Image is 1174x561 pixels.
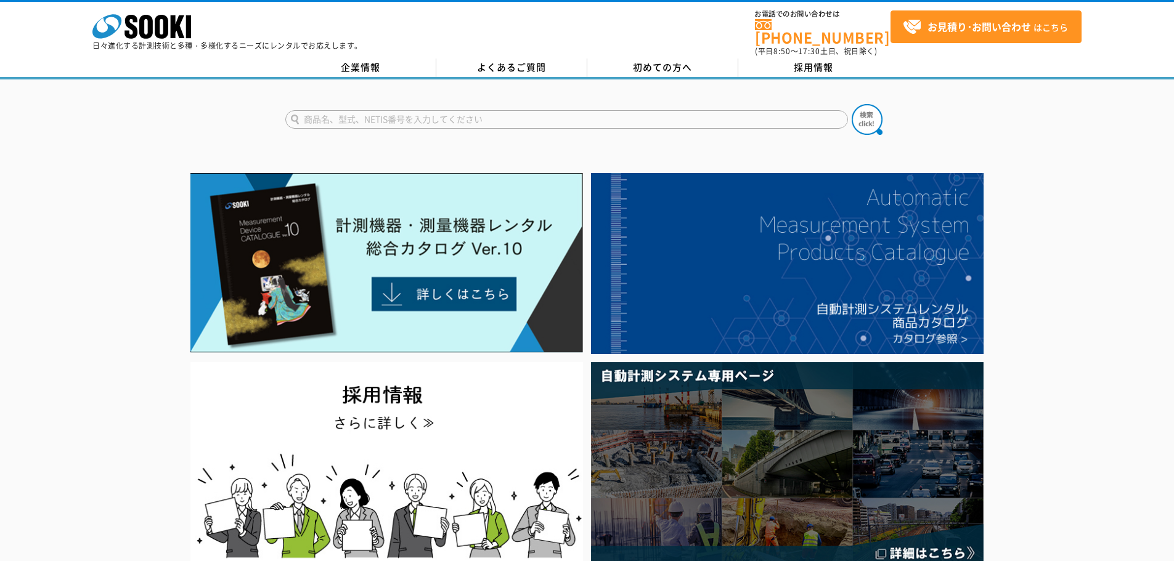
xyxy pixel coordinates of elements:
[852,104,883,135] img: btn_search.png
[285,59,436,77] a: 企業情報
[285,110,848,129] input: 商品名、型式、NETIS番号を入力してください
[755,46,877,57] span: (平日 ～ 土日、祝日除く)
[591,173,984,354] img: 自動計測システムカタログ
[92,42,362,49] p: 日々進化する計測技術と多種・多様化するニーズにレンタルでお応えします。
[755,19,891,44] a: [PHONE_NUMBER]
[903,18,1068,36] span: はこちら
[891,10,1082,43] a: お見積り･お問い合わせはこちら
[798,46,820,57] span: 17:30
[633,60,692,74] span: 初めての方へ
[436,59,587,77] a: よくあるご質問
[587,59,738,77] a: 初めての方へ
[927,19,1031,34] strong: お見積り･お問い合わせ
[755,10,891,18] span: お電話でのお問い合わせは
[773,46,791,57] span: 8:50
[190,173,583,353] img: Catalog Ver10
[738,59,889,77] a: 採用情報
